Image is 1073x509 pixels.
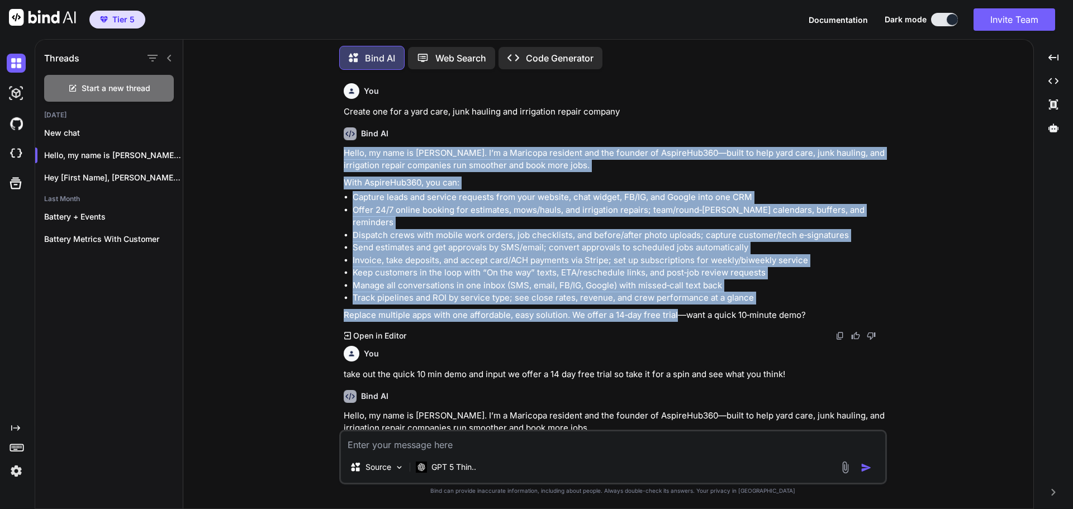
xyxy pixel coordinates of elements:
[82,83,150,94] span: Start a new thread
[416,462,427,472] img: GPT 5 Thinking High
[809,14,868,26] button: Documentation
[851,331,860,340] img: like
[885,14,927,25] span: Dark mode
[361,391,388,402] h6: Bind AI
[353,254,885,267] li: Invoice, take deposits, and accept card/ACH payments via Stripe; set up subscriptions for weekly/...
[435,51,486,65] p: Web Search
[35,194,183,203] h2: Last Month
[344,177,885,189] p: With AspireHub360, you can:
[7,114,26,133] img: githubDark
[353,330,406,341] p: Open in Editor
[344,106,885,118] p: Create one for a yard care, junk hauling and irrigation repair company
[339,487,887,495] p: Bind can provide inaccurate information, including about people. Always double-check its answers....
[344,410,885,435] p: Hello, my name is [PERSON_NAME]. I’m a Maricopa resident and the founder of AspireHub360—built to...
[431,462,476,473] p: GPT 5 Thin..
[365,51,395,65] p: Bind AI
[7,84,26,103] img: darkAi-studio
[344,368,885,381] p: take out the quick 10 min demo and input we offer a 14 day free trial so take it for a spin and s...
[44,127,183,139] p: New chat
[835,331,844,340] img: copy
[526,51,594,65] p: Code Generator
[353,241,885,254] li: Send estimates and get approvals by SMS/email; convert approvals to scheduled jobs automatically
[44,172,183,183] p: Hey [First Name], [PERSON_NAME] here from Asp...
[7,144,26,163] img: cloudideIcon
[809,15,868,25] span: Documentation
[35,111,183,120] h2: [DATE]
[344,147,885,172] p: Hello, my name is [PERSON_NAME]. I’m a Maricopa resident and the founder of AspireHub360—built to...
[361,128,388,139] h6: Bind AI
[365,462,391,473] p: Source
[7,54,26,73] img: darkChat
[861,462,872,473] img: icon
[44,234,183,245] p: Battery Metrics With Customer
[112,14,135,25] span: Tier 5
[364,348,379,359] h6: You
[44,211,183,222] p: Battery + Events
[353,229,885,242] li: Dispatch crews with mobile work orders, job checklists, and before/after photo uploads; capture c...
[44,51,79,65] h1: Threads
[867,331,876,340] img: dislike
[353,191,885,204] li: Capture leads and service requests from your website, chat widget, FB/IG, and Google into one CRM
[364,85,379,97] h6: You
[100,16,108,23] img: premium
[44,150,183,161] p: Hello, my name is [PERSON_NAME]. I’m a Marico...
[395,463,404,472] img: Pick Models
[353,292,885,305] li: Track pipelines and ROI by service type; see close rates, revenue, and crew performance at a glance
[353,279,885,292] li: Manage all conversations in one inbox (SMS, email, FB/IG, Google) with missed‑call text back
[353,204,885,229] li: Offer 24/7 online booking for estimates, mows/hauls, and irrigation repairs; team/round‑[PERSON_N...
[353,267,885,279] li: Keep customers in the loop with “On the way” texts, ETA/reschedule links, and post‑job review req...
[7,462,26,481] img: settings
[9,9,76,26] img: Bind AI
[974,8,1055,31] button: Invite Team
[344,309,885,322] p: Replace multiple apps with one affordable, easy solution. We offer a 14‑day free trial—want a qui...
[89,11,145,28] button: premiumTier 5
[839,461,852,474] img: attachment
